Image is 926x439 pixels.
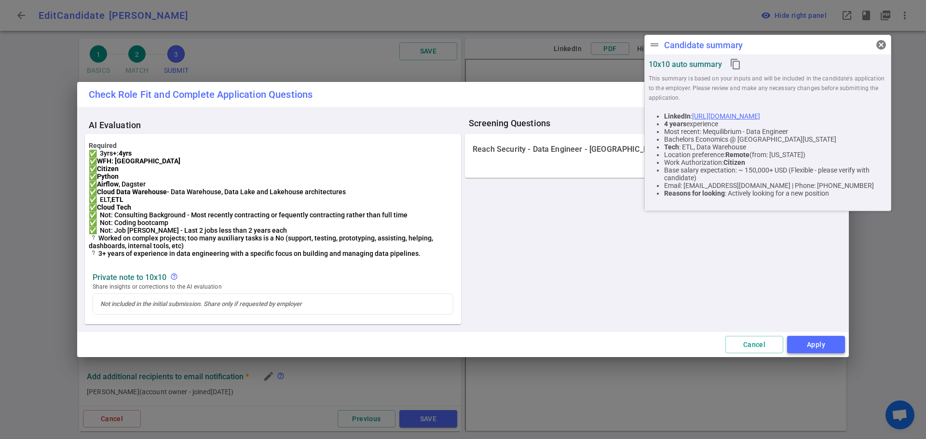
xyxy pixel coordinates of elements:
div: ︖ Worked on complex projects; too many auxiliary tasks is a No (support, testing, prototyping, as... [89,234,457,250]
div: ✅ ELT, [89,196,457,203]
b: ETL [111,196,123,203]
div: ✅ [89,173,457,180]
div: ✅ - Data Warehouse, Data Lake and Lakehouse architectures [89,188,457,196]
strong: Private Note to 10x10 [93,273,166,282]
div: ✅ [89,203,457,211]
button: Apply [787,336,845,354]
div: ✅ [89,165,457,173]
b: Python [97,173,119,180]
span: AI Evaluation [89,120,465,130]
b: Cloud Data Warehouse [97,188,167,196]
b: 4yrs [119,149,132,157]
div: ✅ 3yrs+: [89,149,457,157]
div: ✅ Not: Consulting Background - Most recently contracting or fequently contracting rather than ful... [89,211,457,219]
b: Citizen [97,165,119,173]
span: help_outline [170,273,178,280]
span: Share insights or corrections to the AI evaluation [93,282,453,292]
div: ✅ [89,157,457,165]
b: Cloud Tech [97,203,131,211]
p: Reach Security - Data Engineer - [GEOGRAPHIC_DATA] [473,145,665,154]
b: Airflow [97,180,119,188]
h2: Check Role Fit and Complete Application Questions [77,82,849,107]
div: ︖ 3+ years of experience in data engineering with a specific focus on building and managing data ... [89,250,457,257]
div: Not included in the initial submission. Share only if requested by employer [170,273,182,282]
b: WFH: [GEOGRAPHIC_DATA] [97,157,180,165]
button: Cancel [725,336,783,354]
div: Reach Security - Data Engineer - [GEOGRAPHIC_DATA] [465,134,841,165]
div: ✅ Not: Coding bootcamp [89,219,457,226]
div: ✅ Not: Job [PERSON_NAME] - Last 2 jobs less than 2 years each [89,226,457,234]
div: ✅ , Dagster [89,180,457,188]
span: Screening Questions [469,119,845,128]
strong: Required [89,142,457,149]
